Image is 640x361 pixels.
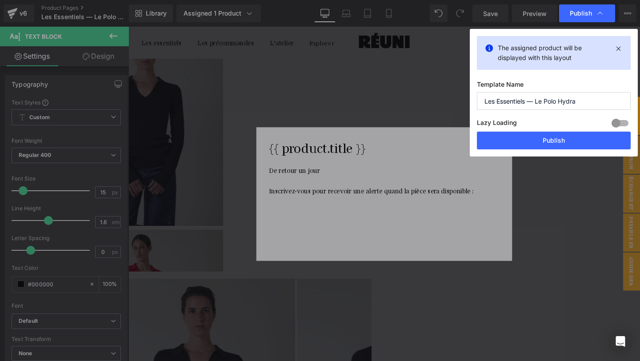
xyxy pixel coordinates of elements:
[502,197,538,237] span: Payable en 3X
[610,331,631,352] div: Open Intercom Messenger
[477,117,517,132] label: Lazy Loading
[477,80,631,92] label: Template Name
[498,43,610,63] p: The assigned product will be displayed with this layout
[148,145,390,167] p: De retour un jour
[570,9,592,17] span: Publish
[477,132,631,149] button: Publish
[148,167,390,177] p: Inscrivez-vous pour recevoir une alerte quand la pièce sera disponible :
[502,237,538,277] span: Guide des tailles
[502,156,538,196] span: échange et retour
[502,74,538,114] span: CRÉER UNE ALERTE
[148,119,390,135] h1: {{ product.title }}
[502,115,538,155] span: livraison offerte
